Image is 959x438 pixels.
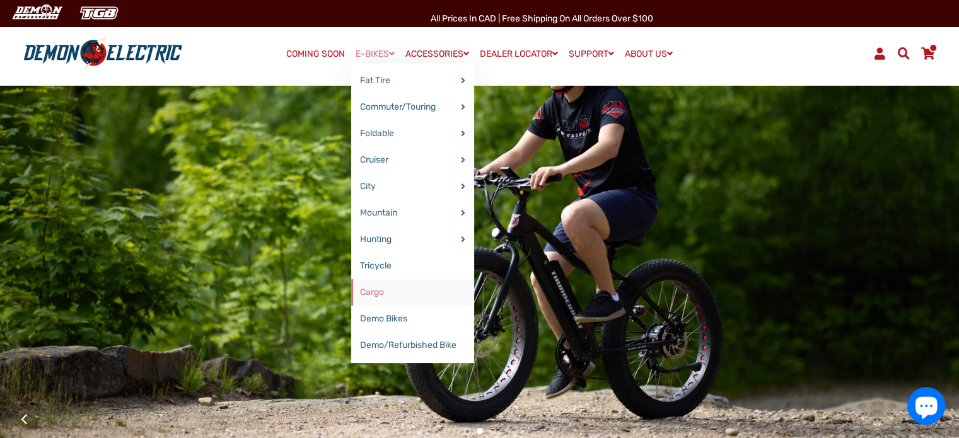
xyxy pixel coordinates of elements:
button: 3 of 3 [489,428,496,434]
a: Demo/Refurbished Bike [351,332,474,359]
a: Demo Bikes [351,306,474,332]
img: Demon Electric [6,3,67,23]
a: COMING SOON [282,45,349,63]
a: Tricycle [351,253,474,279]
a: Hunting [351,226,474,253]
a: Fat Tire [351,67,474,94]
a: Cruiser [351,147,474,173]
a: Mountain [351,200,474,226]
a: Foldable [351,120,474,147]
a: ABOUT US [620,45,677,63]
a: Cargo [351,279,474,306]
a: City [351,173,474,200]
a: Commuter/Touring [351,94,474,120]
img: Demon Electric logo [19,37,187,70]
img: TGB Canada [73,3,125,23]
a: E-BIKES [351,45,399,63]
button: 1 of 3 [464,428,470,434]
button: 2 of 3 [477,428,483,434]
a: SUPPORT [564,45,619,63]
a: ACCESSORIES [401,45,474,63]
a: DEALER LOCATOR [475,45,562,63]
span: All Prices in CAD | Free shipping on all orders over $100 [431,13,653,24]
inbox-online-store-chat: Shopify online store chat [904,387,949,428]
